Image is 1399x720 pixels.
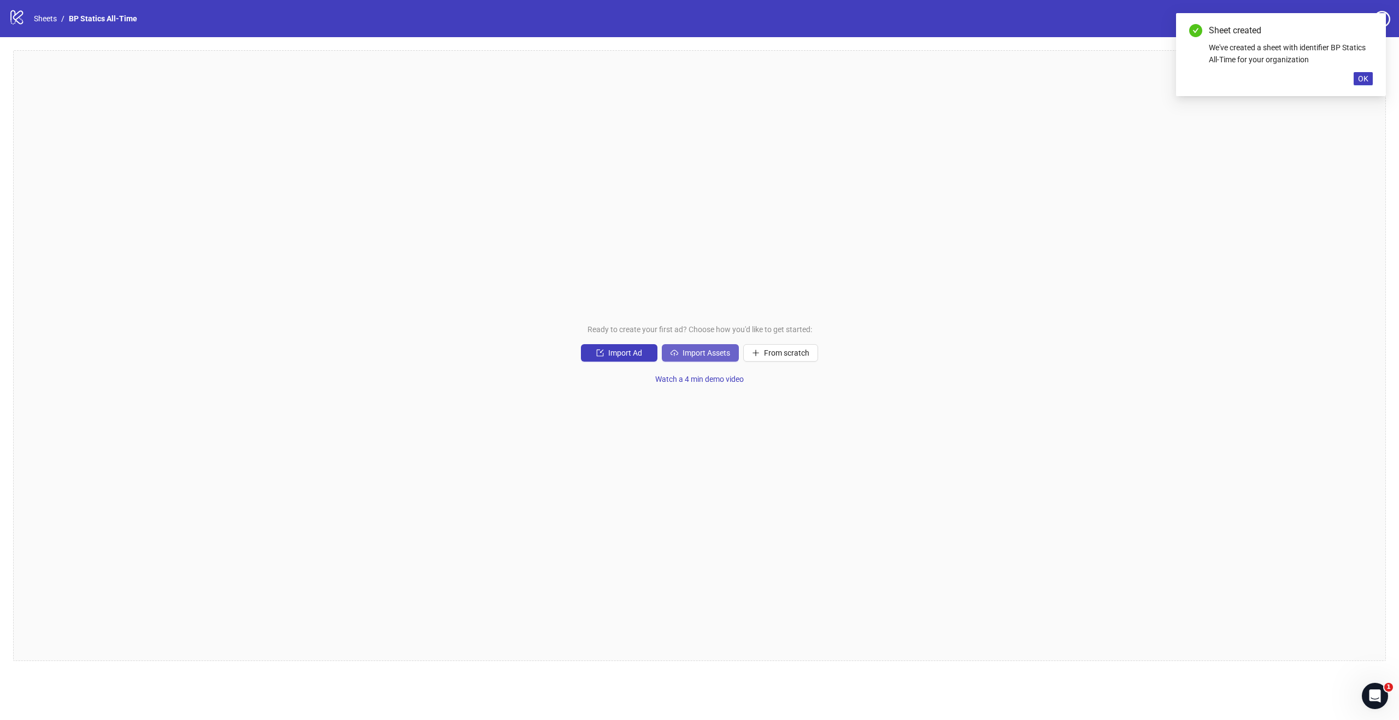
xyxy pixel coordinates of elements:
[1384,683,1393,692] span: 1
[671,349,678,357] span: cloud-upload
[662,344,739,362] button: Import Assets
[32,13,59,25] a: Sheets
[67,13,139,25] a: BP Statics All-Time
[1209,42,1373,66] div: We've created a sheet with identifier BP Statics All-Time for your organization
[581,344,657,362] button: Import Ad
[596,349,604,357] span: import
[1354,72,1373,85] button: OK
[1312,11,1369,28] a: Settings
[1374,11,1390,27] span: question-circle
[743,344,818,362] button: From scratch
[1358,74,1368,83] span: OK
[1189,24,1202,37] span: check-circle
[1361,24,1373,36] a: Close
[608,349,642,357] span: Import Ad
[764,349,809,357] span: From scratch
[587,323,812,335] span: Ready to create your first ad? Choose how you'd like to get started:
[683,349,730,357] span: Import Assets
[1362,683,1388,709] iframe: Intercom live chat
[655,375,744,383] span: Watch a 4 min demo video
[752,349,760,357] span: plus
[61,13,64,25] li: /
[1209,24,1373,37] div: Sheet created
[646,370,753,388] button: Watch a 4 min demo video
